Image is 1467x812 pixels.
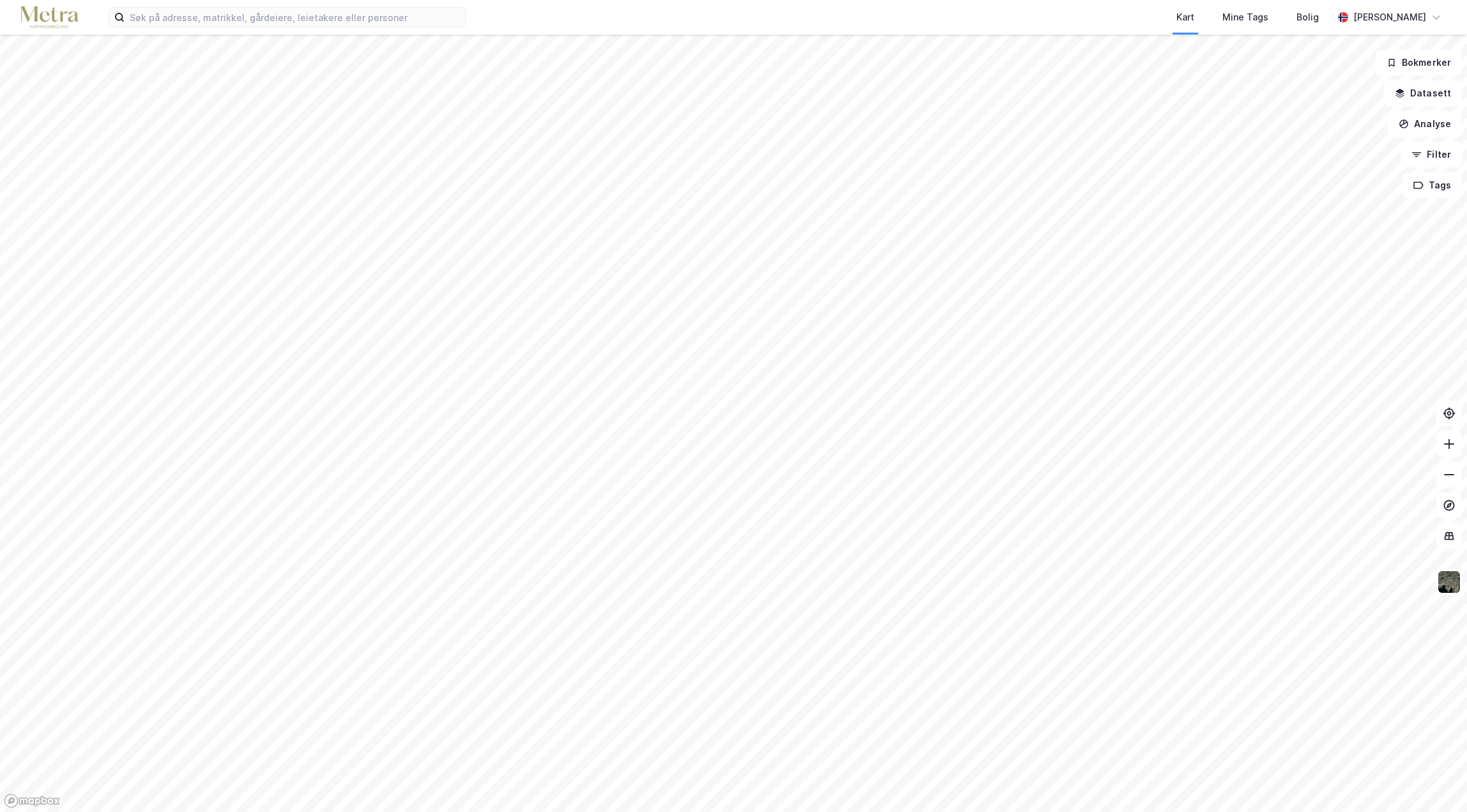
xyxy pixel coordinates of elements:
[20,6,78,29] img: metra-logo.256734c3b2bbffee19d4.png
[1353,10,1426,25] div: [PERSON_NAME]
[1222,10,1268,25] div: Mine Tags
[1403,751,1467,812] div: Kontrollprogram for chat
[125,8,466,27] input: Søk på adresse, matrikkel, gårdeiere, leietakere eller personer
[1296,10,1319,25] div: Bolig
[1403,751,1467,812] iframe: Chat Widget
[1176,10,1194,25] div: Kart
